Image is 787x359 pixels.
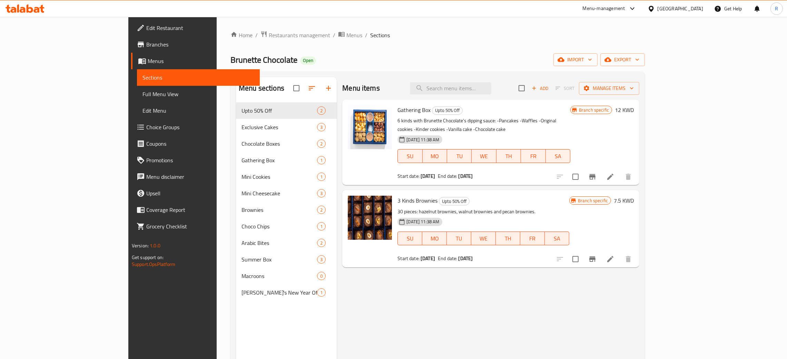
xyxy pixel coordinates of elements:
[142,90,254,98] span: Full Menu View
[317,272,326,280] div: items
[242,140,317,148] span: Chocolate Boxes
[242,255,317,264] span: Summer Box
[317,140,326,148] div: items
[397,232,422,245] button: SU
[236,119,337,135] div: Exclusive Cakes3
[584,84,634,93] span: Manage items
[317,256,325,263] span: 3
[317,123,326,131] div: items
[317,107,325,114] span: 2
[450,151,469,161] span: TU
[514,81,529,95] span: Select section
[131,135,260,152] a: Coupons
[342,83,380,93] h2: Menu items
[432,106,463,115] div: Upto 50% Off
[474,234,493,244] span: WE
[450,234,469,244] span: TU
[447,232,471,245] button: TU
[317,173,326,181] div: items
[242,123,317,131] span: Exclusive Cakes
[459,172,473,181] b: [DATE]
[242,173,317,181] span: Mini Cookies
[438,254,457,263] span: End date:
[230,31,645,40] nav: breadcrumb
[584,251,601,267] button: Branch-specific-item
[300,57,316,65] div: Open
[317,174,325,180] span: 1
[142,73,254,82] span: Sections
[242,156,317,164] span: Gathering Box
[317,206,326,214] div: items
[606,173,614,181] a: Edit menu item
[289,81,304,95] span: Select all sections
[496,149,521,163] button: TH
[397,254,420,263] span: Start date:
[575,197,611,204] span: Branch specific
[304,80,320,96] span: Sort sections
[606,55,639,64] span: export
[421,172,435,181] b: [DATE]
[320,80,337,96] button: Add section
[132,241,149,250] span: Version:
[422,232,447,245] button: MO
[131,53,260,69] a: Menus
[397,195,437,206] span: 3 Kinds Brownies
[317,190,325,197] span: 3
[559,55,592,64] span: import
[236,152,337,168] div: Gathering Box1
[317,124,325,131] span: 3
[317,273,325,279] span: 0
[236,135,337,152] div: Chocolate Boxes2
[346,31,362,39] span: Menus
[401,151,420,161] span: SU
[499,151,518,161] span: TH
[529,83,551,94] span: Add item
[131,202,260,218] a: Coverage Report
[236,235,337,251] div: Arabic Bites2
[236,168,337,185] div: Mini Cookies1
[132,253,164,262] span: Get support on:
[132,260,176,269] a: Support.OpsPlatform
[146,189,254,197] span: Upsell
[137,69,260,86] a: Sections
[317,156,326,164] div: items
[615,105,634,115] h6: 12 KWD
[439,197,469,205] span: Upto 50% Off
[236,218,337,235] div: Choco Chips1
[421,254,435,263] b: [DATE]
[317,141,325,147] span: 2
[317,240,325,246] span: 2
[236,100,337,304] nav: Menu sections
[242,239,317,247] span: Arabic Bites
[317,223,325,230] span: 1
[600,53,645,66] button: export
[317,106,326,115] div: items
[242,206,317,214] span: Brownies
[576,107,612,113] span: Branch specific
[242,106,317,115] span: Upto 50% Off
[549,151,568,161] span: SA
[317,289,325,296] span: 1
[242,272,317,280] div: Macroons
[404,218,442,225] span: [DATE] 11:38 AM
[579,82,639,95] button: Manage items
[447,149,472,163] button: TU
[242,222,317,230] span: Choco Chips
[423,149,447,163] button: MO
[146,222,254,230] span: Grocery Checklist
[236,102,337,119] div: Upto 50% Off2
[131,36,260,53] a: Branches
[531,84,549,92] span: Add
[131,168,260,185] a: Menu disclaimer
[545,232,569,245] button: SA
[236,284,337,301] div: [PERSON_NAME]'s New Year Offer1
[584,168,601,185] button: Branch-specific-item
[338,31,362,40] a: Menus
[269,31,330,39] span: Restaurants management
[459,254,473,263] b: [DATE]
[365,31,367,39] li: /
